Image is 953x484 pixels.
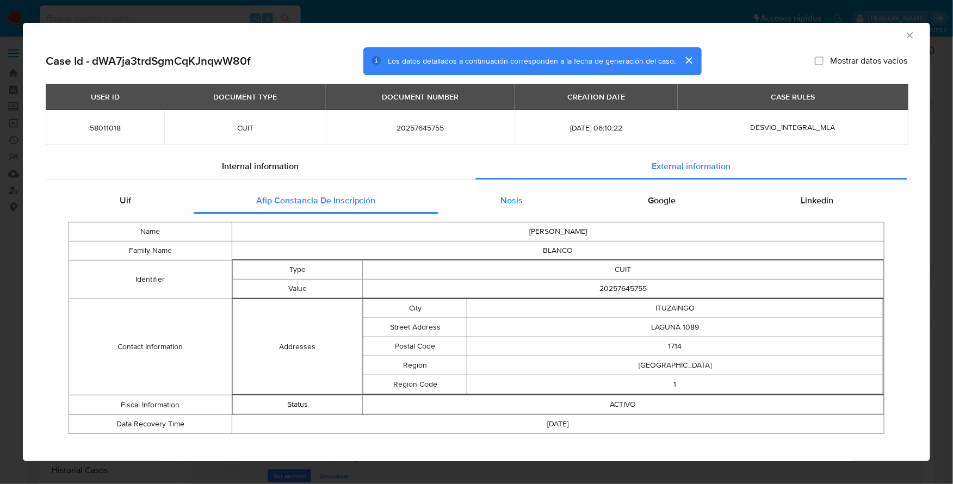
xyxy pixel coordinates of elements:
[84,88,126,106] div: USER ID
[467,356,883,375] td: [GEOGRAPHIC_DATA]
[363,299,467,318] td: City
[648,194,676,207] span: Google
[232,241,884,260] td: BLANCO
[467,337,883,356] td: 1714
[467,318,883,337] td: LAGUNA 1089
[905,30,914,40] button: Cerrar ventana
[23,23,930,461] div: closure-recommendation-modal
[232,279,362,298] td: Value
[830,55,907,66] span: Mostrar datos vacíos
[528,123,664,133] span: [DATE] 06:10:22
[59,123,151,133] span: 58011018
[363,356,467,375] td: Region
[363,375,467,394] td: Region Code
[815,57,824,65] input: Mostrar datos vacíos
[500,194,523,207] span: Nosis
[69,241,232,260] td: Family Name
[69,395,232,414] td: Fiscal Information
[232,395,362,414] td: Status
[232,414,884,433] td: [DATE]
[363,279,884,298] td: 20257645755
[363,260,884,279] td: CUIT
[69,260,232,299] td: Identifier
[256,194,376,207] span: Afip Constancia De Inscripción
[120,194,131,207] span: Uif
[375,88,465,106] div: DOCUMENT NUMBER
[69,222,232,241] td: Name
[764,88,821,106] div: CASE RULES
[177,123,313,133] span: CUIT
[222,160,299,172] span: Internal information
[363,395,884,414] td: ACTIVO
[232,260,362,279] td: Type
[232,222,884,241] td: [PERSON_NAME]
[388,55,676,66] span: Los datos detallados a continuación corresponden a la fecha de generación del caso.
[561,88,632,106] div: CREATION DATE
[232,299,362,394] td: Addresses
[69,414,232,433] td: Data Recovery Time
[801,194,833,207] span: Linkedin
[57,188,896,214] div: Detailed external info
[652,160,731,172] span: External information
[69,299,232,395] td: Contact Information
[339,123,502,133] span: 20257645755
[363,337,467,356] td: Postal Code
[751,122,836,133] span: DESVIO_INTEGRAL_MLA
[467,375,883,394] td: 1
[46,54,250,68] h2: Case Id - dWA7ja3trdSgmCqKJnqwW80f
[676,47,702,73] button: cerrar
[207,88,283,106] div: DOCUMENT TYPE
[467,299,883,318] td: ITUZAINGO
[46,153,907,179] div: Detailed info
[363,318,467,337] td: Street Address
